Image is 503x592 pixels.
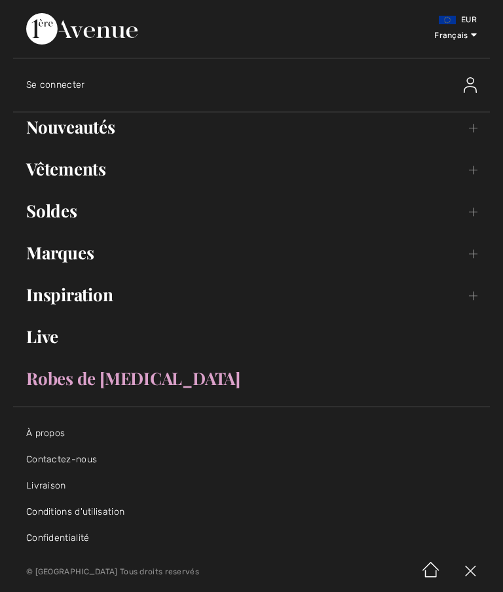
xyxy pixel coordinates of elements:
a: Vêtements [13,155,490,183]
div: EUR [297,13,477,26]
img: Accueil [411,551,451,592]
a: Robes de [MEDICAL_DATA] [13,364,490,393]
img: 1ère Avenue [26,13,138,45]
img: Se connecter [464,77,477,93]
a: Marques [13,238,490,267]
span: Se connecter [26,79,85,90]
a: Se connecterSe connecter [26,64,490,106]
img: X [451,551,490,592]
a: Confidentialité [26,532,90,544]
a: Live [13,322,490,351]
a: Conditions d'utilisation [26,506,124,517]
a: Nouveautés [13,113,490,141]
a: Contactez-nous [26,454,97,465]
p: © [GEOGRAPHIC_DATA] Tous droits reservés [26,567,297,576]
a: À propos [26,428,65,439]
a: Soldes [13,196,490,225]
a: Inspiration [13,280,490,309]
a: Livraison [26,480,66,491]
